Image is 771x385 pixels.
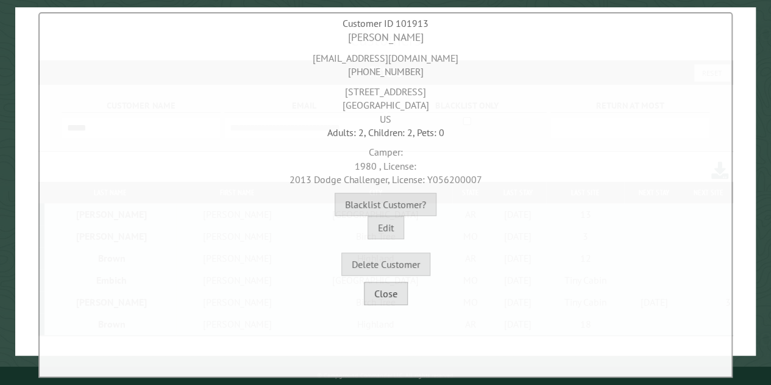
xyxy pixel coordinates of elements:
div: [EMAIL_ADDRESS][DOMAIN_NAME] [PHONE_NUMBER] [43,45,728,79]
button: Close [364,282,408,305]
button: Delete Customer [341,253,430,276]
div: Adults: 2, Children: 2, Pets: 0 [43,126,728,139]
span: 2013 Dodge Challenger, License: Y056200007 [290,173,482,185]
div: Customer ID 101913 [43,16,728,30]
span: 1980 , License: [355,160,416,172]
small: © Campground Commander LLC. All rights reserved. [316,372,454,380]
button: Edit [368,216,404,239]
div: [STREET_ADDRESS] [GEOGRAPHIC_DATA] US [43,79,728,126]
div: Camper: [43,139,728,186]
button: Blacklist Customer? [335,193,436,216]
div: [PERSON_NAME] [43,30,728,45]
